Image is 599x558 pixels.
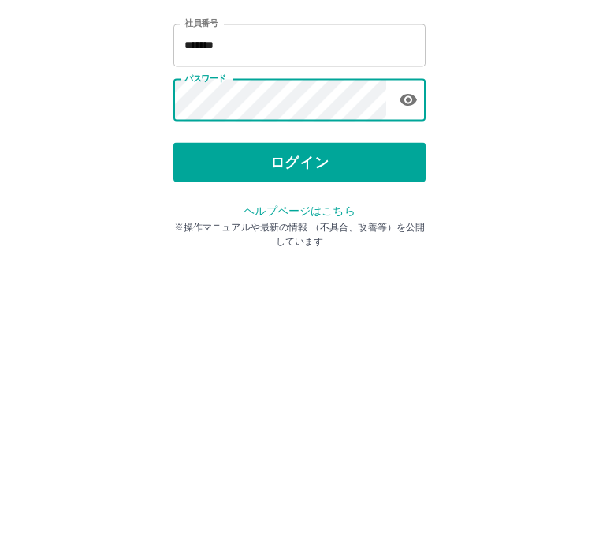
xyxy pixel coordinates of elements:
[184,148,218,159] label: 社員番号
[184,203,226,215] label: パスワード
[248,99,352,129] h2: ログイン
[244,335,355,347] a: ヘルプページはこちら
[173,350,426,379] p: ※操作マニュアルや最新の情報 （不具合、改善等）を公開しています
[173,273,426,313] button: ログイン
